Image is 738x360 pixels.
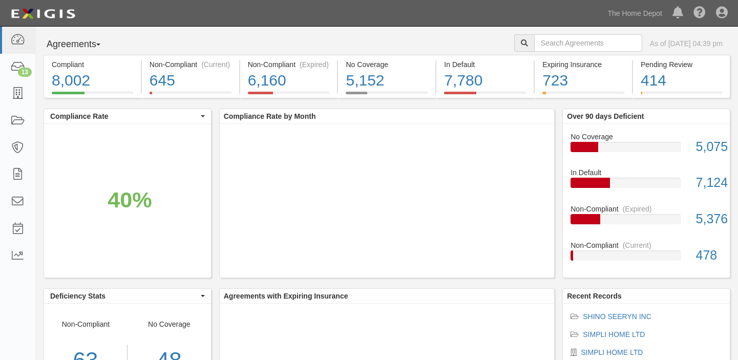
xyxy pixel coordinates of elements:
div: As of [DATE] 04:39 pm [650,38,723,49]
div: 7,780 [444,70,526,92]
a: SIMPLI HOME LTD [581,348,643,356]
a: In Default7,780 [436,92,534,100]
div: 5,152 [346,70,428,92]
button: Deficiency Stats [44,289,211,303]
div: 5,376 [688,210,730,228]
div: 723 [542,70,624,92]
div: In Default [444,59,526,70]
a: Non-Compliant(Expired)6,160 [240,92,338,100]
a: Expiring Insurance723 [535,92,632,100]
a: Non-Compliant(Expired)5,376 [571,204,722,240]
span: Compliance Rate [50,111,198,121]
div: 8,002 [52,70,133,92]
div: Expiring Insurance [542,59,624,70]
div: Compliant [52,59,133,70]
a: SHINO SEERYN INC [583,312,651,321]
div: (Expired) [300,59,329,70]
button: Agreements [44,34,120,55]
b: Compliance Rate by Month [224,112,316,120]
a: SIMPLI HOME LTD [583,330,645,338]
div: (Current) [623,240,651,250]
div: 5,075 [688,138,730,156]
a: No Coverage5,075 [571,132,722,168]
div: 7,124 [688,174,730,192]
button: Compliance Rate [44,109,211,123]
div: 13 [18,68,32,77]
img: logo-5460c22ac91f19d4615b14bd174203de0afe785f0fc80cf4dbbc73dc1793850b.png [8,5,78,23]
a: The Home Depot [602,3,667,24]
b: Over 90 days Deficient [567,112,644,120]
a: Non-Compliant(Current)478 [571,240,722,269]
div: (Current) [201,59,230,70]
div: Pending Review [641,59,722,70]
div: No Coverage [346,59,428,70]
a: Pending Review414 [633,92,730,100]
a: In Default7,124 [571,167,722,204]
b: Agreements with Expiring Insurance [224,292,348,300]
a: Compliant8,002 [44,92,141,100]
input: Search Agreements [534,34,642,52]
div: Non-Compliant (Expired) [248,59,330,70]
div: Non-Compliant [563,204,730,214]
div: Non-Compliant [563,240,730,250]
a: No Coverage5,152 [338,92,435,100]
div: 645 [150,70,231,92]
a: Non-Compliant(Current)645 [142,92,239,100]
div: In Default [563,167,730,178]
div: 414 [641,70,722,92]
div: (Expired) [623,204,652,214]
div: 478 [688,246,730,265]
div: 40% [108,184,152,216]
span: Deficiency Stats [50,291,198,301]
div: 6,160 [248,70,330,92]
div: Non-Compliant (Current) [150,59,231,70]
i: Help Center - Complianz [693,7,706,19]
b: Recent Records [567,292,622,300]
div: No Coverage [563,132,730,142]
